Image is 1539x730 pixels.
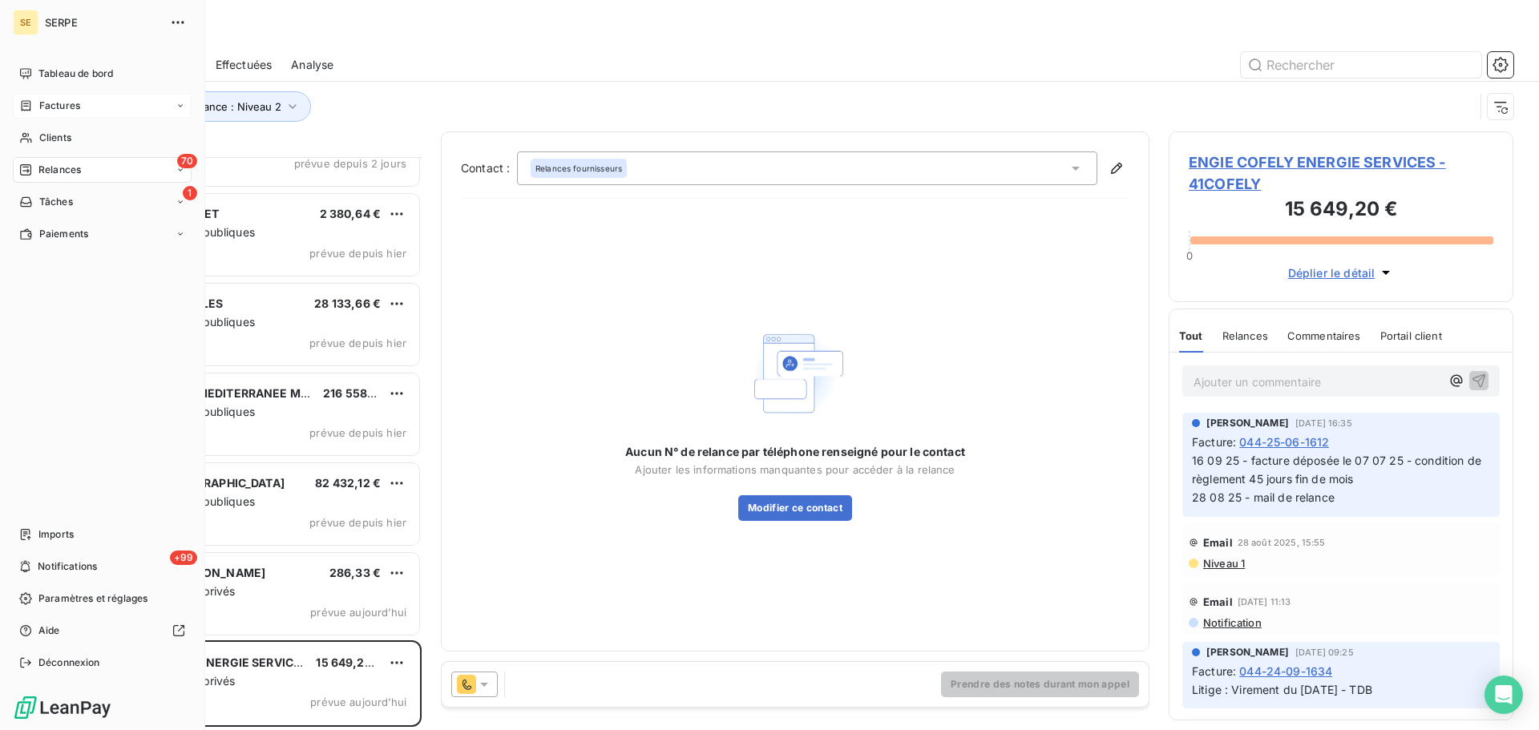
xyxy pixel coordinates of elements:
[114,91,311,122] button: Niveau de relance : Niveau 2
[1202,616,1262,629] span: Notification
[1241,52,1481,78] input: Rechercher
[320,207,382,220] span: 2 380,64 €
[170,551,197,565] span: +99
[38,527,74,542] span: Imports
[1239,663,1332,680] span: 044-24-09-1634
[1222,329,1268,342] span: Relances
[1295,418,1352,428] span: [DATE] 16:35
[941,672,1139,697] button: Prendre des notes durant mon appel
[309,426,406,439] span: prévue depuis hier
[1206,645,1289,659] span: [PERSON_NAME]
[1238,538,1326,547] span: 28 août 2025, 15:55
[38,591,147,606] span: Paramètres et réglages
[38,559,97,574] span: Notifications
[113,655,308,669] span: ENGIE COFELY ENERGIE SERVICES
[183,186,197,200] span: 1
[309,337,406,349] span: prévue depuis hier
[310,606,406,619] span: prévue aujourd’hui
[1283,264,1400,282] button: Déplier le détail
[1192,663,1236,680] span: Facture :
[738,495,852,521] button: Modifier ce contact
[38,163,81,177] span: Relances
[1189,151,1493,195] span: ENGIE COFELY ENERGIE SERVICES - 41COFELY
[45,16,160,29] span: SERPE
[314,296,381,310] span: 28 133,66 €
[625,444,965,460] span: Aucun N° de relance par téléphone renseigné pour le contact
[1192,683,1372,696] span: Litige : Virement du [DATE] - TDB
[77,157,422,730] div: grid
[38,655,100,670] span: Déconnexion
[316,655,382,669] span: 15 649,20 €
[13,695,112,720] img: Logo LeanPay
[635,463,955,476] span: Ajouter les informations manquantes pour accéder à la relance
[1484,676,1523,714] div: Open Intercom Messenger
[177,154,197,168] span: 70
[39,99,80,113] span: Factures
[1288,264,1375,281] span: Déplier le détail
[39,195,73,209] span: Tâches
[1238,597,1291,607] span: [DATE] 11:13
[1295,647,1354,657] span: [DATE] 09:25
[216,57,273,73] span: Effectuées
[1179,329,1203,342] span: Tout
[294,157,406,170] span: prévue depuis 2 jours
[1189,195,1493,227] h3: 15 649,20 €
[310,696,406,708] span: prévue aujourd’hui
[291,57,333,73] span: Analyse
[315,476,381,490] span: 82 432,12 €
[323,386,396,400] span: 216 558,07 €
[1202,557,1245,570] span: Niveau 1
[13,10,38,35] div: SE
[309,247,406,260] span: prévue depuis hier
[535,163,622,174] span: Relances fournisseurs
[39,131,71,145] span: Clients
[1239,434,1329,450] span: 044-25-06-1612
[1206,416,1289,430] span: [PERSON_NAME]
[461,160,517,176] label: Contact :
[1186,249,1193,262] span: 0
[744,322,846,425] img: Empty state
[13,618,192,643] a: Aide
[309,516,406,529] span: prévue depuis hier
[1380,329,1442,342] span: Portail client
[137,100,281,113] span: Niveau de relance : Niveau 2
[38,67,113,81] span: Tableau de bord
[329,566,381,579] span: 286,33 €
[39,227,88,241] span: Paiements
[1203,595,1233,608] span: Email
[38,623,60,638] span: Aide
[1203,536,1233,549] span: Email
[1287,329,1361,342] span: Commentaires
[1192,434,1236,450] span: Facture :
[113,386,362,400] span: MONTPELLIER MEDITERRANEE METROPOLE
